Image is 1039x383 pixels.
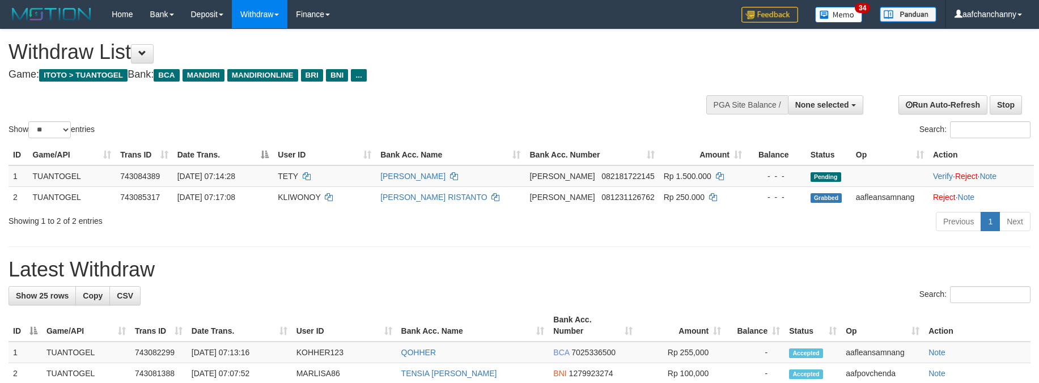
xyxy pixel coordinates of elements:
[549,309,637,342] th: Bank Acc. Number: activate to sort column ascending
[397,309,549,342] th: Bank Acc. Name: activate to sort column ascending
[9,165,28,187] td: 1
[664,193,705,202] span: Rp 250.000
[130,309,187,342] th: Trans ID: activate to sort column ascending
[120,193,160,202] span: 743085317
[16,291,69,300] span: Show 25 rows
[811,193,842,203] span: Grabbed
[928,186,1034,207] td: ·
[855,3,870,13] span: 34
[741,7,798,23] img: Feedback.jpg
[28,165,116,187] td: TUANTOGEL
[183,69,224,82] span: MANDIRI
[173,144,274,165] th: Date Trans.: activate to sort column descending
[187,309,292,342] th: Date Trans.: activate to sort column ascending
[278,172,298,181] span: TETY
[273,144,376,165] th: User ID: activate to sort column ascending
[571,348,616,357] span: Copy 7025336500 to clipboard
[177,193,235,202] span: [DATE] 07:17:08
[950,286,1030,303] input: Search:
[569,369,613,378] span: Copy 1279923274 to clipboard
[529,193,595,202] span: [PERSON_NAME]
[525,144,659,165] th: Bank Acc. Number: activate to sort column ascending
[42,342,130,363] td: TUANTOGEL
[919,121,1030,138] label: Search:
[9,186,28,207] td: 2
[726,309,784,342] th: Balance: activate to sort column ascending
[120,172,160,181] span: 743084389
[999,212,1030,231] a: Next
[795,100,849,109] span: None selected
[898,95,987,114] a: Run Auto-Refresh
[601,193,654,202] span: Copy 081231126762 to clipboard
[9,41,681,63] h1: Withdraw List
[784,309,841,342] th: Status: activate to sort column ascending
[788,95,863,114] button: None selected
[955,172,978,181] a: Reject
[637,342,726,363] td: Rp 255,000
[9,69,681,80] h4: Game: Bank:
[880,7,936,22] img: panduan.png
[301,69,323,82] span: BRI
[928,369,945,378] a: Note
[928,144,1034,165] th: Action
[815,7,863,23] img: Button%20Memo.svg
[380,193,487,202] a: [PERSON_NAME] RISTANTO
[928,165,1034,187] td: · ·
[401,348,436,357] a: QOHHER
[28,144,116,165] th: Game/API: activate to sort column ascending
[811,172,841,182] span: Pending
[529,172,595,181] span: [PERSON_NAME]
[664,172,711,181] span: Rp 1.500.000
[83,291,103,300] span: Copy
[9,309,42,342] th: ID: activate to sort column descending
[751,171,801,182] div: - - -
[851,144,928,165] th: Op: activate to sort column ascending
[981,212,1000,231] a: 1
[9,258,1030,281] h1: Latest Withdraw
[958,193,975,202] a: Note
[747,144,806,165] th: Balance
[933,193,956,202] a: Reject
[979,172,996,181] a: Note
[933,172,953,181] a: Verify
[637,309,726,342] th: Amount: activate to sort column ascending
[116,144,172,165] th: Trans ID: activate to sort column ascending
[706,95,788,114] div: PGA Site Balance /
[936,212,981,231] a: Previous
[990,95,1022,114] a: Stop
[75,286,110,305] a: Copy
[28,121,71,138] select: Showentries
[154,69,179,82] span: BCA
[9,211,425,227] div: Showing 1 to 2 of 2 entries
[806,144,851,165] th: Status
[292,342,397,363] td: KOHHER123
[187,342,292,363] td: [DATE] 07:13:16
[227,69,298,82] span: MANDIRIONLINE
[851,186,928,207] td: aafleansamnang
[726,342,784,363] td: -
[601,172,654,181] span: Copy 082181722145 to clipboard
[401,369,497,378] a: TENSIA [PERSON_NAME]
[9,144,28,165] th: ID
[9,342,42,363] td: 1
[9,121,95,138] label: Show entries
[924,309,1030,342] th: Action
[292,309,397,342] th: User ID: activate to sort column ascending
[841,342,924,363] td: aafleansamnang
[109,286,141,305] a: CSV
[351,69,366,82] span: ...
[659,144,747,165] th: Amount: activate to sort column ascending
[39,69,128,82] span: ITOTO > TUANTOGEL
[841,309,924,342] th: Op: activate to sort column ascending
[789,348,823,358] span: Accepted
[130,342,187,363] td: 743082299
[177,172,235,181] span: [DATE] 07:14:28
[9,6,95,23] img: MOTION_logo.png
[117,291,133,300] span: CSV
[28,186,116,207] td: TUANTOGEL
[9,286,76,305] a: Show 25 rows
[278,193,320,202] span: KLIWONOY
[751,191,801,203] div: - - -
[950,121,1030,138] input: Search:
[553,348,569,357] span: BCA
